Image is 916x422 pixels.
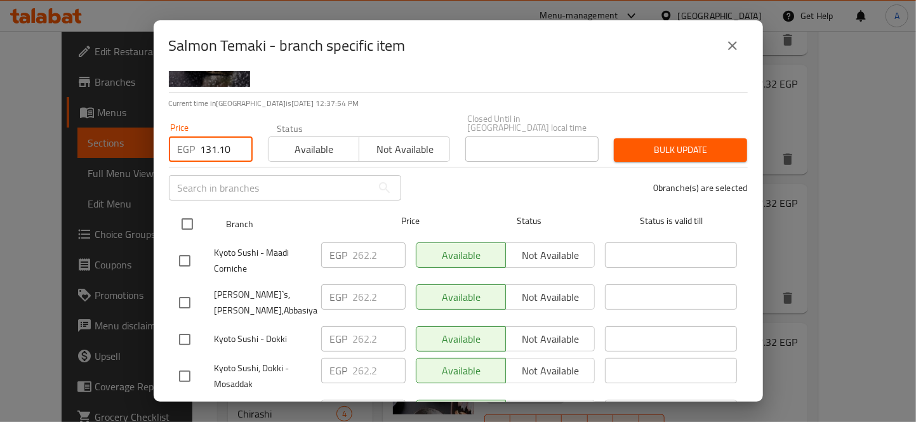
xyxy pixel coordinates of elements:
button: Available [268,136,359,162]
input: Please enter price [353,284,406,310]
p: EGP [178,142,196,157]
p: EGP [330,331,348,346]
span: Kyoto Sushi - Maadi Corniche [215,245,311,277]
p: EGP [330,363,348,378]
input: Please enter price [201,136,253,162]
input: Please enter price [353,326,406,352]
input: Search in branches [169,175,372,201]
span: [PERSON_NAME]`s, [PERSON_NAME],Abbasiya [215,287,311,319]
input: Please enter price [353,242,406,268]
span: Status is valid till [605,213,737,229]
button: Bulk update [614,138,747,162]
p: EGP [330,247,348,263]
input: Please enter price [353,358,406,383]
span: Price [368,213,453,229]
p: EGP [330,289,348,305]
button: close [717,30,748,61]
span: Bulk update [624,142,737,158]
h2: Salmon Temaki - branch specific item [169,36,406,56]
p: 0 branche(s) are selected [653,181,748,194]
span: Available [274,140,354,159]
span: Branch [226,216,358,232]
span: Status [463,213,595,229]
button: Not available [359,136,450,162]
span: Not available [364,140,445,159]
span: Kyoto Sushi, Dokki - Mosaddak [215,360,311,392]
span: Kyoto Sushi - Dokki [215,331,311,347]
p: Current time in [GEOGRAPHIC_DATA] is [DATE] 12:37:54 PM [169,98,748,109]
